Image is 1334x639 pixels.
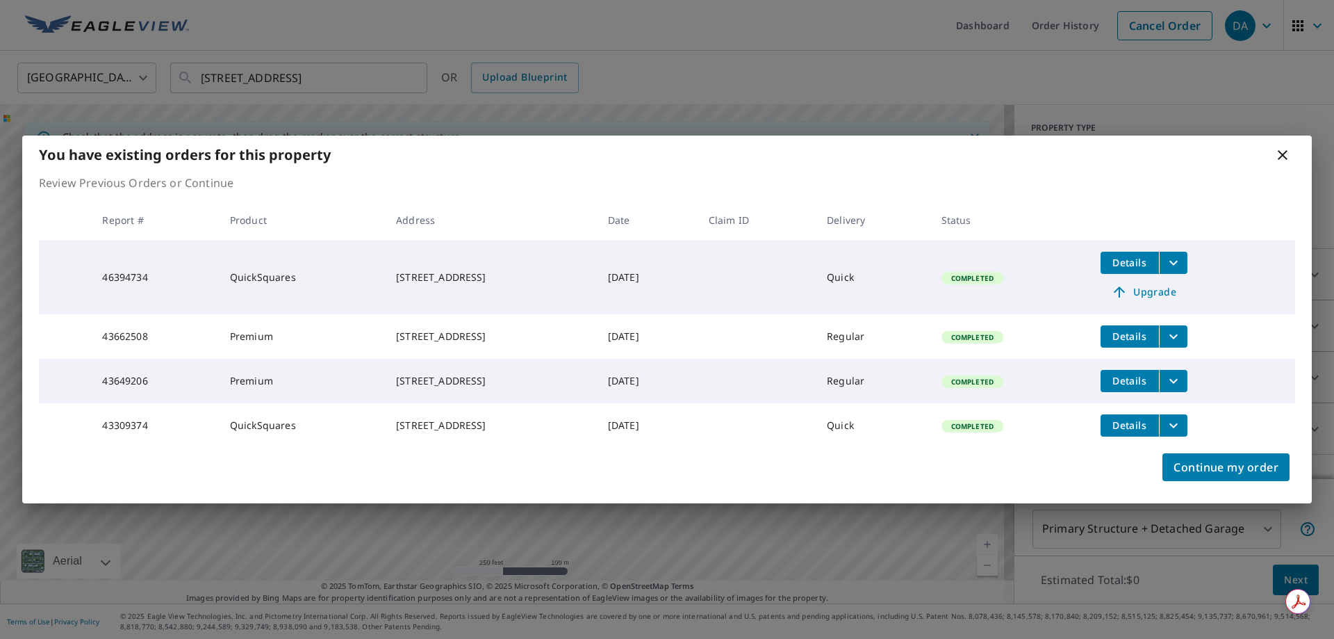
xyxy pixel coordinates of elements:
button: detailsBtn-46394734 [1101,252,1159,274]
th: Address [385,200,597,241]
span: Details [1109,256,1151,269]
button: detailsBtn-43309374 [1101,414,1159,437]
span: Continue my order [1174,458,1278,477]
td: QuickSquares [219,403,385,448]
th: Delivery [816,200,930,241]
div: [STREET_ADDRESS] [396,270,586,284]
th: Product [219,200,385,241]
div: [STREET_ADDRESS] [396,330,586,343]
button: detailsBtn-43649206 [1101,370,1159,392]
span: Completed [943,332,1002,342]
td: Quick [816,403,930,448]
th: Report # [91,200,218,241]
td: [DATE] [597,359,698,403]
span: Details [1109,419,1151,432]
div: [STREET_ADDRESS] [396,374,586,388]
b: You have existing orders for this property [39,145,331,164]
th: Claim ID [698,200,816,241]
button: detailsBtn-43662508 [1101,325,1159,348]
td: Premium [219,314,385,359]
td: [DATE] [597,403,698,448]
div: [STREET_ADDRESS] [396,419,586,432]
th: Date [597,200,698,241]
span: Details [1109,330,1151,343]
span: Completed [943,377,1002,387]
td: Premium [219,359,385,403]
button: filesDropdownBtn-43662508 [1159,325,1187,348]
button: filesDropdownBtn-43309374 [1159,414,1187,437]
span: Upgrade [1109,284,1179,300]
td: 43309374 [91,403,218,448]
button: filesDropdownBtn-43649206 [1159,370,1187,392]
td: Quick [816,241,930,314]
td: 46394734 [91,241,218,314]
td: 43649206 [91,359,218,403]
p: Review Previous Orders or Continue [39,175,1295,191]
button: filesDropdownBtn-46394734 [1159,252,1187,274]
span: Details [1109,374,1151,387]
td: Regular [816,314,930,359]
th: Status [930,200,1089,241]
a: Upgrade [1101,281,1187,303]
td: [DATE] [597,241,698,314]
td: [DATE] [597,314,698,359]
span: Completed [943,273,1002,283]
td: QuickSquares [219,241,385,314]
button: Continue my order [1162,453,1290,481]
td: Regular [816,359,930,403]
span: Completed [943,421,1002,431]
td: 43662508 [91,314,218,359]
